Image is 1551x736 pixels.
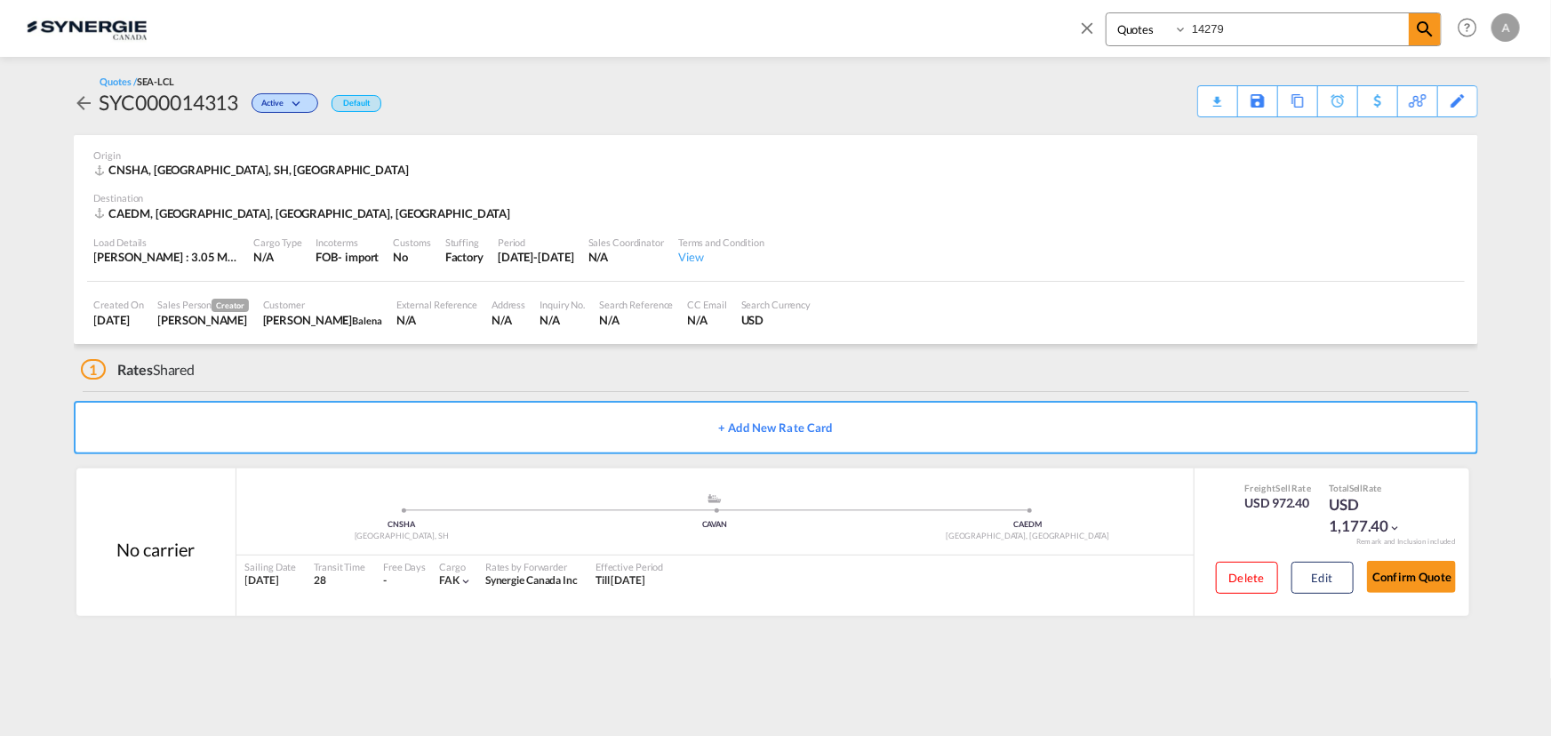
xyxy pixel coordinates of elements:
[558,519,871,531] div: CAVAN
[94,148,1458,162] div: Origin
[245,560,297,573] div: Sailing Date
[117,361,153,378] span: Rates
[338,249,379,265] div: - import
[254,236,302,249] div: Cargo Type
[252,93,318,113] div: Change Status Here
[396,312,477,328] div: N/A
[74,401,1478,454] button: + Add New Rate Card
[81,359,107,380] span: 1
[116,537,194,562] div: No carrier
[158,298,249,312] div: Sales Person
[460,575,472,588] md-icon: icon-chevron-down
[212,299,248,312] span: Creator
[741,298,811,311] div: Search Currency
[100,88,239,116] div: SYC000014313
[94,191,1458,204] div: Destination
[74,92,95,114] md-icon: icon-arrow-left
[498,236,574,249] div: Period
[596,560,663,573] div: Effective Period
[1276,483,1291,493] span: Sell
[383,573,387,588] div: -
[1452,12,1483,43] span: Help
[485,573,578,588] div: Synergie Canada Inc
[263,312,382,328] div: Mary Mazurenko
[596,573,645,588] div: Till 24 Sep 2025
[94,205,516,221] div: CAEDM, Edmonton, AB, Americas
[1491,13,1520,42] div: A
[393,236,430,249] div: Customs
[1343,537,1469,547] div: Remark and Inclusion included
[1238,86,1277,116] div: Save As Template
[588,249,664,265] div: N/A
[158,312,249,328] div: Pablo Gomez Saldarriaga
[316,236,380,249] div: Incoterms
[332,95,380,112] div: Default
[445,249,484,265] div: Factory Stuffing
[383,560,426,573] div: Free Days
[261,98,287,115] span: Active
[1414,19,1435,40] md-icon: icon-magnify
[1245,494,1312,512] div: USD 972.40
[254,249,302,265] div: N/A
[1389,522,1402,534] md-icon: icon-chevron-down
[492,312,525,328] div: N/A
[492,298,525,311] div: Address
[688,312,727,328] div: N/A
[94,298,144,311] div: Created On
[445,236,484,249] div: Stuffing
[316,249,339,265] div: FOB
[871,519,1184,531] div: CAEDM
[1077,12,1106,55] span: icon-close
[1452,12,1491,44] div: Help
[1329,482,1418,494] div: Total Rate
[27,8,147,48] img: 1f56c880d42311ef80fc7dca854c8e59.png
[485,573,578,587] span: Synergie Canada Inc
[540,312,585,328] div: N/A
[314,560,365,573] div: Transit Time
[1207,86,1228,102] div: Quote PDF is not available at this time
[741,312,811,328] div: USD
[588,236,664,249] div: Sales Coordinator
[1216,562,1278,594] button: Delete
[1245,482,1312,494] div: Freight Rate
[109,163,409,177] span: CNSHA, [GEOGRAPHIC_DATA], SH, [GEOGRAPHIC_DATA]
[688,298,727,311] div: CC Email
[238,88,323,116] div: Change Status Here
[74,88,100,116] div: icon-arrow-left
[678,236,764,249] div: Terms and Condition
[94,236,240,249] div: Load Details
[352,315,381,326] span: Balena
[439,573,460,587] span: FAK
[81,360,196,380] div: Shared
[1367,561,1456,593] button: Confirm Quote
[704,494,725,503] md-icon: assets/icons/custom/ship-fill.svg
[288,100,309,109] md-icon: icon-chevron-down
[485,560,578,573] div: Rates by Forwarder
[678,249,764,265] div: View
[94,312,144,328] div: 25 Aug 2025
[245,531,558,542] div: [GEOGRAPHIC_DATA], SH
[599,312,673,328] div: N/A
[1409,13,1441,45] span: icon-magnify
[599,298,673,311] div: Search Reference
[94,162,413,178] div: CNSHA, Shanghai, SH, Europe
[100,75,175,88] div: Quotes /SEA-LCL
[498,249,574,265] div: 31 Aug 2025
[439,560,472,573] div: Cargo
[1349,483,1363,493] span: Sell
[137,76,174,87] span: SEA-LCL
[245,573,297,588] div: [DATE]
[596,573,645,587] span: Till [DATE]
[1077,18,1097,37] md-icon: icon-close
[1291,562,1354,594] button: Edit
[871,531,1184,542] div: [GEOGRAPHIC_DATA], [GEOGRAPHIC_DATA]
[1207,89,1228,102] md-icon: icon-download
[1187,13,1409,44] input: Enter Quotation Number
[94,249,240,265] div: [PERSON_NAME] : 3.05 MT | Volumetric Wt : 4.42 CBM | Chargeable Wt : 4.42 W/M
[314,573,365,588] div: 28
[540,298,585,311] div: Inquiry No.
[393,249,430,265] div: No
[396,298,477,311] div: External Reference
[245,519,558,531] div: CNSHA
